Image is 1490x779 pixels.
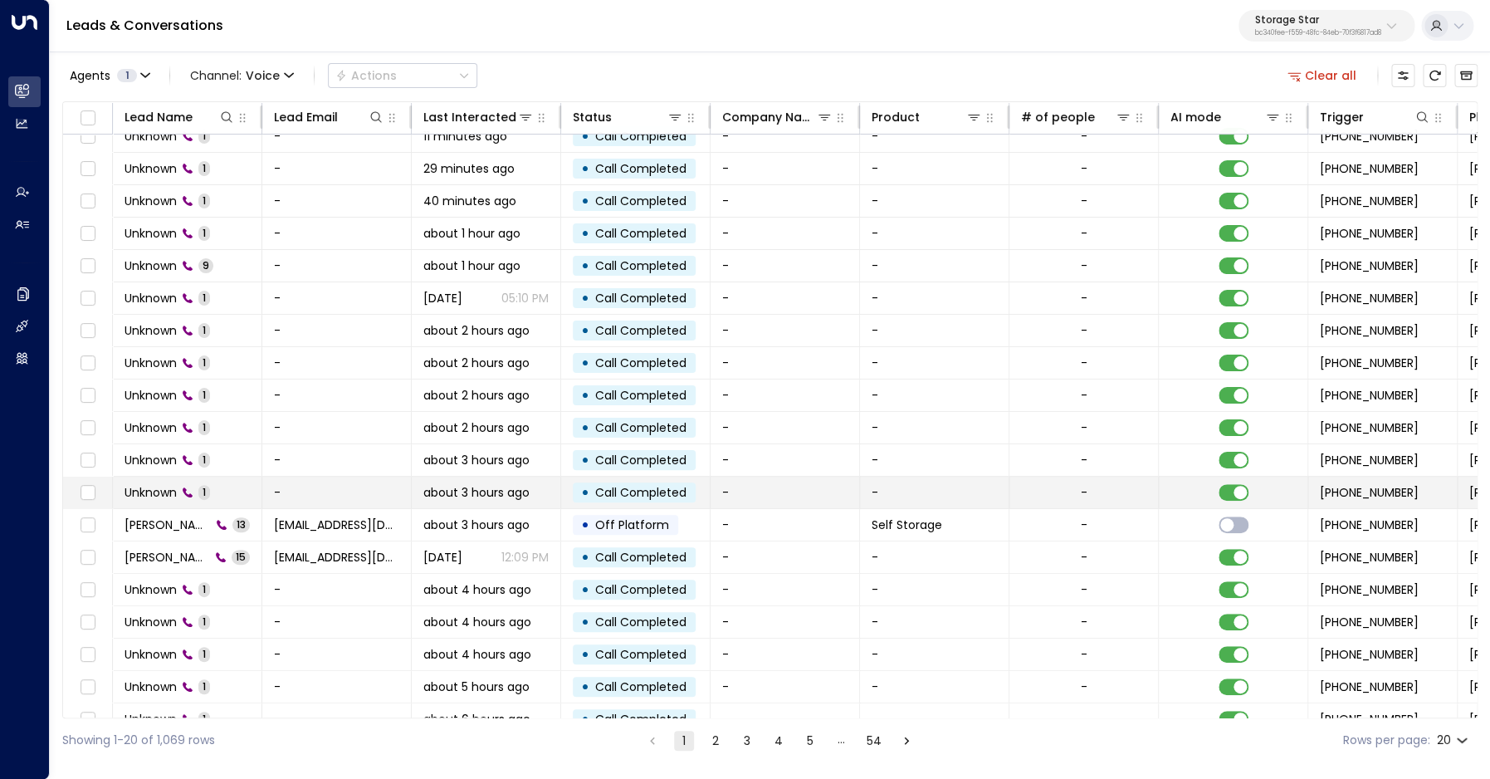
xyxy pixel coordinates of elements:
span: 1 [198,712,210,726]
span: +17372659926 [1320,419,1419,436]
td: - [860,444,1009,476]
span: +17372793430 [1320,581,1419,598]
span: 40 minutes ago [423,193,516,209]
span: Toggle select row [77,612,98,633]
td: - [262,282,412,314]
span: +17373048925 [1320,257,1419,274]
span: Toggle select row [77,385,98,406]
button: Go to page 54 [863,731,885,751]
div: Trigger [1320,107,1364,127]
span: eileenvaladez05@gmail.com [274,517,399,533]
span: Agents [70,70,110,81]
td: - [711,606,860,638]
div: • [581,511,589,539]
td: - [711,347,860,379]
span: Unknown [125,387,177,404]
span: +17374433434 [1320,128,1419,145]
span: Toggle select row [77,483,98,503]
span: Call Completed [595,355,686,371]
span: 1 [198,453,210,467]
div: # of people [1021,107,1095,127]
span: Toggle select row [77,709,98,730]
span: Call Completed [595,387,686,404]
p: Storage Star [1255,15,1381,25]
span: 1 [198,647,210,661]
span: Toggle select row [77,677,98,698]
div: - [1081,322,1087,339]
span: 1 [198,323,210,337]
span: 1 [198,485,210,499]
div: - [1081,646,1087,663]
span: 1 [198,129,210,143]
td: - [711,380,860,411]
span: Unknown [125,355,177,371]
button: Go to page 2 [706,731,725,751]
span: Call Completed [595,257,686,274]
div: • [581,414,589,442]
span: Call Completed [595,581,686,598]
span: Zachariah Hall [125,549,210,566]
div: - [1081,679,1087,695]
span: about 1 hour ago [423,257,520,274]
span: Toggle select row [77,126,98,147]
span: Unknown [125,160,177,177]
label: Rows per page: [1343,732,1430,749]
span: Unknown [125,452,177,468]
td: - [711,218,860,249]
div: - [1081,517,1087,533]
div: - [1081,225,1087,242]
div: • [581,446,589,474]
div: • [581,478,589,507]
span: 1 [198,582,210,596]
button: Agents1 [62,64,156,87]
span: about 4 hours ago [423,614,531,630]
td: - [860,606,1009,638]
span: Call Completed [595,225,686,242]
div: • [581,673,589,701]
button: Go to page 5 [800,731,820,751]
span: 13 [232,517,250,532]
div: - [1081,484,1087,501]
div: Company Name [722,107,833,127]
div: Last Interacted [423,107,516,127]
td: - [262,153,412,184]
td: - [711,412,860,443]
div: • [581,705,589,733]
button: Go to page 3 [737,731,757,751]
button: Channel:Voice [183,64,300,87]
button: Go to next page [896,731,916,751]
div: • [581,576,589,604]
span: Toggle select row [77,515,98,536]
span: Call Completed [595,549,686,566]
div: • [581,316,589,345]
span: +17372463215 [1320,679,1419,695]
span: +12075188839 [1320,193,1419,209]
span: Toggle select row [77,547,98,568]
span: 1 [198,355,210,370]
td: - [860,153,1009,184]
span: +17372510764 [1320,484,1419,501]
div: - [1081,549,1087,566]
div: - [1081,290,1087,306]
td: - [860,574,1009,605]
span: Unknown [125,290,177,306]
span: Yesterday [423,549,462,566]
td: - [711,574,860,605]
td: - [711,541,860,573]
div: • [581,122,589,150]
span: Call Completed [595,646,686,663]
td: - [262,606,412,638]
span: Refresh [1423,64,1446,87]
td: - [262,185,412,217]
button: Storage Starbc340fee-f559-48fc-84eb-70f3f6817ad8 [1238,10,1414,42]
div: - [1081,419,1087,436]
td: - [262,218,412,249]
span: 9 [198,258,213,272]
td: - [860,412,1009,443]
div: - [1081,355,1087,371]
span: Toggle select row [77,159,98,179]
div: Company Name [722,107,816,127]
span: Call Completed [595,160,686,177]
div: Product [872,107,920,127]
a: Leads & Conversations [66,16,223,35]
